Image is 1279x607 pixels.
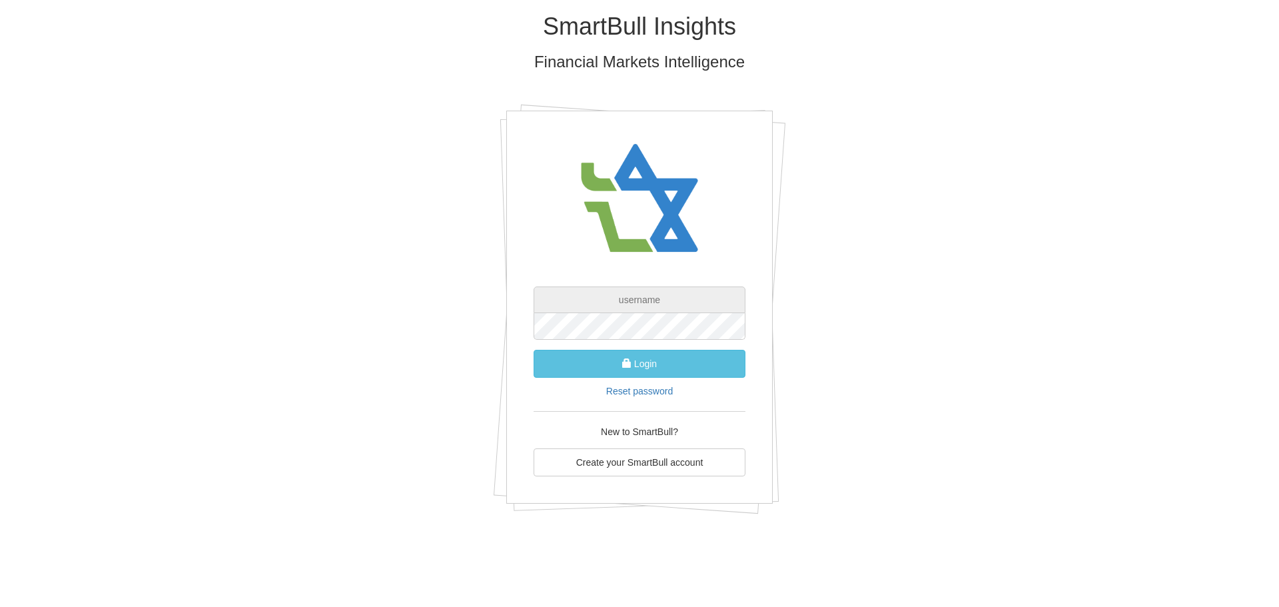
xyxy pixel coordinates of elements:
[250,13,1029,40] h1: SmartBull Insights
[534,350,745,378] button: Login
[601,426,678,437] span: New to SmartBull?
[606,386,673,396] a: Reset password
[534,287,745,313] input: username
[250,53,1029,71] h3: Financial Markets Intelligence
[573,131,706,267] img: avatar
[534,448,745,476] a: Create your SmartBull account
